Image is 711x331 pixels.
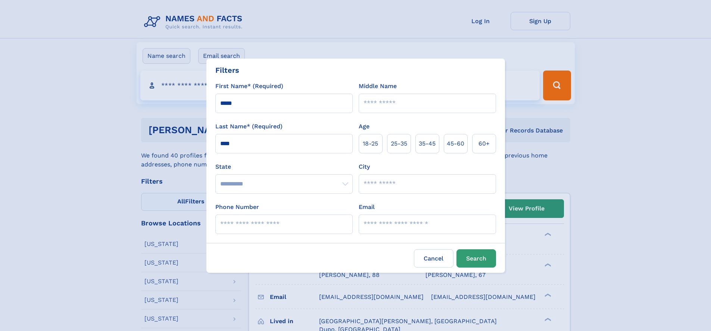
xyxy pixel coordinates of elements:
[359,203,375,212] label: Email
[215,162,353,171] label: State
[359,82,397,91] label: Middle Name
[414,249,453,268] label: Cancel
[215,203,259,212] label: Phone Number
[215,65,239,76] div: Filters
[363,139,378,148] span: 18‑25
[359,122,369,131] label: Age
[419,139,436,148] span: 35‑45
[447,139,464,148] span: 45‑60
[359,162,370,171] label: City
[215,122,283,131] label: Last Name* (Required)
[391,139,407,148] span: 25‑35
[456,249,496,268] button: Search
[478,139,490,148] span: 60+
[215,82,283,91] label: First Name* (Required)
